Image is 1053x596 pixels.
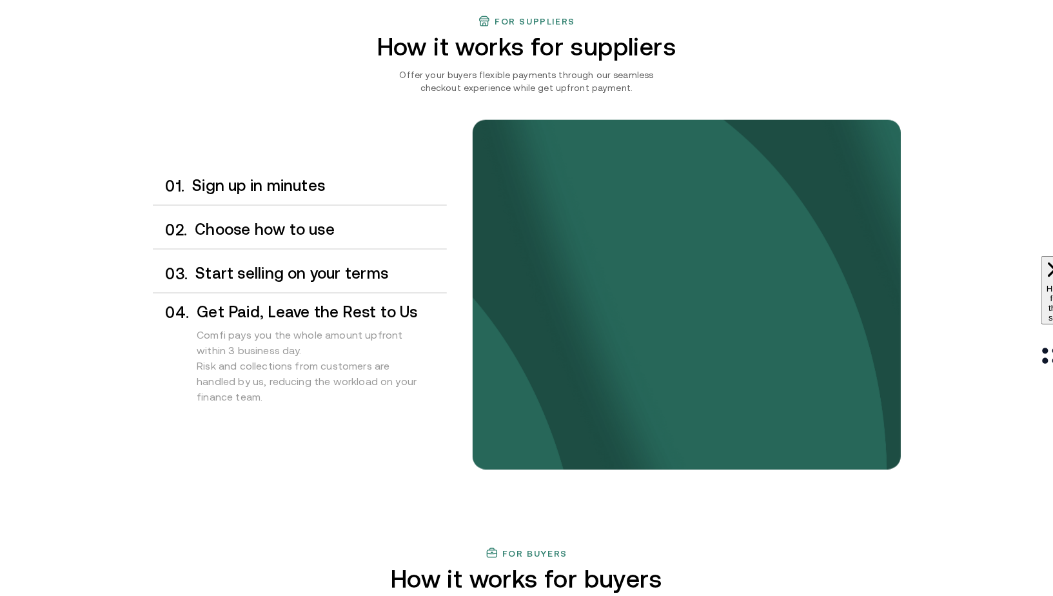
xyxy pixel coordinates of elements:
h2: How it works for suppliers [339,33,714,61]
img: finance [486,547,498,560]
p: Offer your buyers flexible payments through our seamless checkout experience while get upfront pa... [380,68,673,94]
h3: Sign up in minutes [192,177,446,194]
h3: Start selling on your terms [195,265,446,282]
h3: Get Paid, Leave the Rest to Us [197,304,446,321]
h3: For buyers [502,548,567,559]
img: finance [478,15,491,28]
div: 0 3 . [153,265,188,283]
h3: Choose how to use [195,221,446,238]
img: bg [473,120,901,470]
div: 0 2 . [153,221,188,239]
img: Your payments collected on time. [517,114,852,468]
div: Comfi pays you the whole amount upfront within 3 business day. Risk and collections from customer... [197,321,446,417]
h2: How it works for buyers [339,565,714,593]
div: 0 1 . [153,177,185,195]
div: 0 4 . [153,304,190,417]
h3: For suppliers [495,16,575,26]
